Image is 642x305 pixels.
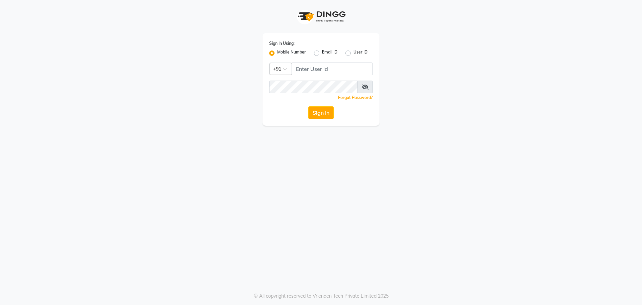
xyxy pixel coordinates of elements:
input: Username [292,63,373,75]
label: Sign In Using: [269,40,295,46]
img: logo1.svg [294,7,348,26]
button: Sign In [308,106,334,119]
label: Email ID [322,49,337,57]
input: Username [269,81,358,93]
label: Mobile Number [277,49,306,57]
a: Forgot Password? [338,95,373,100]
label: User ID [353,49,367,57]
